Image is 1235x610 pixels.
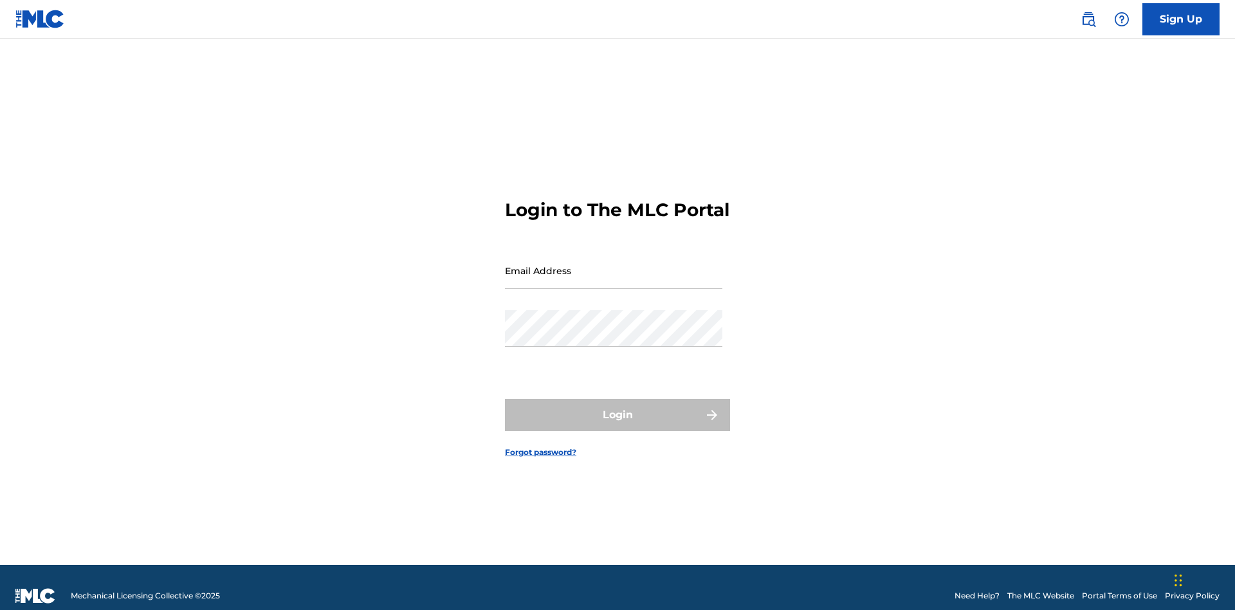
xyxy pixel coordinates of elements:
a: Portal Terms of Use [1082,590,1157,602]
iframe: Chat Widget [1171,548,1235,610]
div: Help [1109,6,1135,32]
a: Need Help? [955,590,1000,602]
a: Public Search [1075,6,1101,32]
span: Mechanical Licensing Collective © 2025 [71,590,220,602]
img: search [1081,12,1096,27]
a: Forgot password? [505,447,576,458]
img: help [1114,12,1130,27]
h3: Login to The MLC Portal [505,199,729,221]
img: logo [15,588,55,604]
a: Sign Up [1142,3,1220,35]
a: Privacy Policy [1165,590,1220,602]
a: The MLC Website [1007,590,1074,602]
div: Drag [1175,561,1182,600]
img: MLC Logo [15,10,65,28]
